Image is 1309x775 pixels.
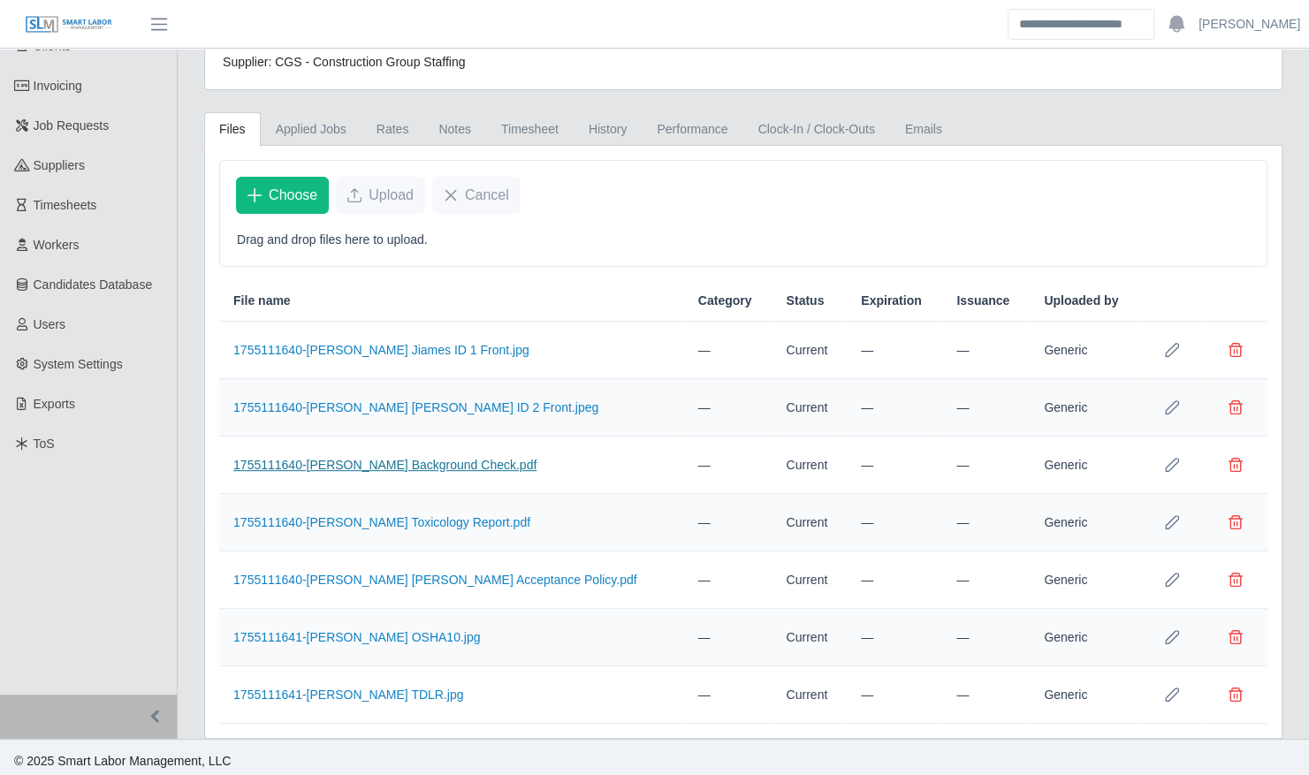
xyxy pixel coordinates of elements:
[684,322,772,379] td: —
[684,379,772,437] td: —
[233,688,463,702] a: 1755111641-[PERSON_NAME] TDLR.jpg
[233,400,598,414] a: 1755111640-[PERSON_NAME] [PERSON_NAME] ID 2 Front.jpeg
[942,551,1030,609] td: —
[261,112,361,147] a: Applied Jobs
[642,112,742,147] a: Performance
[1030,609,1140,666] td: Generic
[1154,677,1190,712] button: Row Edit
[942,379,1030,437] td: —
[34,79,82,93] span: Invoicing
[34,437,55,451] span: ToS
[1044,292,1118,310] span: Uploaded by
[772,551,847,609] td: Current
[34,357,123,371] span: System Settings
[772,494,847,551] td: Current
[942,322,1030,379] td: —
[772,437,847,494] td: Current
[1030,437,1140,494] td: Generic
[269,185,317,206] span: Choose
[684,494,772,551] td: —
[1154,619,1190,655] button: Row Edit
[1218,447,1253,482] button: Delete file
[1199,15,1300,34] a: [PERSON_NAME]
[423,112,486,147] a: Notes
[34,317,66,331] span: Users
[786,292,824,310] span: Status
[1218,619,1253,655] button: Delete file
[742,112,889,147] a: Clock-In / Clock-Outs
[369,185,414,206] span: Upload
[1030,666,1140,724] td: Generic
[847,666,942,724] td: —
[942,609,1030,666] td: —
[361,112,424,147] a: Rates
[25,15,113,34] img: SLM Logo
[684,666,772,724] td: —
[1218,332,1253,368] button: Delete file
[847,322,942,379] td: —
[34,238,80,252] span: Workers
[861,292,921,310] span: Expiration
[34,158,85,172] span: Suppliers
[1008,9,1154,40] input: Search
[847,494,942,551] td: —
[34,118,110,133] span: Job Requests
[236,177,329,214] button: Choose
[942,666,1030,724] td: —
[233,458,537,472] a: 1755111640-[PERSON_NAME] Background Check.pdf
[847,551,942,609] td: —
[684,437,772,494] td: —
[772,609,847,666] td: Current
[34,198,97,212] span: Timesheets
[942,494,1030,551] td: —
[34,397,75,411] span: Exports
[1030,322,1140,379] td: Generic
[890,112,957,147] a: Emails
[847,437,942,494] td: —
[233,515,530,529] a: 1755111640-[PERSON_NAME] Toxicology Report.pdf
[684,609,772,666] td: —
[698,292,752,310] span: Category
[574,112,643,147] a: History
[1218,677,1253,712] button: Delete file
[233,292,291,310] span: File name
[486,112,574,147] a: Timesheet
[1030,551,1140,609] td: Generic
[1154,390,1190,425] button: Row Edit
[1218,562,1253,597] button: Delete file
[956,292,1009,310] span: Issuance
[237,231,1250,249] p: Drag and drop files here to upload.
[1154,562,1190,597] button: Row Edit
[223,55,465,69] span: Supplier: CGS - Construction Group Staffing
[233,630,480,644] a: 1755111641-[PERSON_NAME] OSHA10.jpg
[336,177,425,214] button: Upload
[233,343,529,357] a: 1755111640-[PERSON_NAME] Jiames ID 1 Front.jpg
[684,551,772,609] td: —
[847,609,942,666] td: —
[942,437,1030,494] td: —
[1154,505,1190,540] button: Row Edit
[1154,332,1190,368] button: Row Edit
[772,379,847,437] td: Current
[34,277,153,292] span: Candidates Database
[1218,390,1253,425] button: Delete file
[772,322,847,379] td: Current
[432,177,521,214] button: Cancel
[847,379,942,437] td: —
[14,754,231,768] span: © 2025 Smart Labor Management, LLC
[233,573,637,587] a: 1755111640-[PERSON_NAME] [PERSON_NAME] Acceptance Policy.pdf
[1218,505,1253,540] button: Delete file
[1154,447,1190,482] button: Row Edit
[465,185,509,206] span: Cancel
[204,112,261,147] a: Files
[1030,494,1140,551] td: Generic
[772,666,847,724] td: Current
[1030,379,1140,437] td: Generic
